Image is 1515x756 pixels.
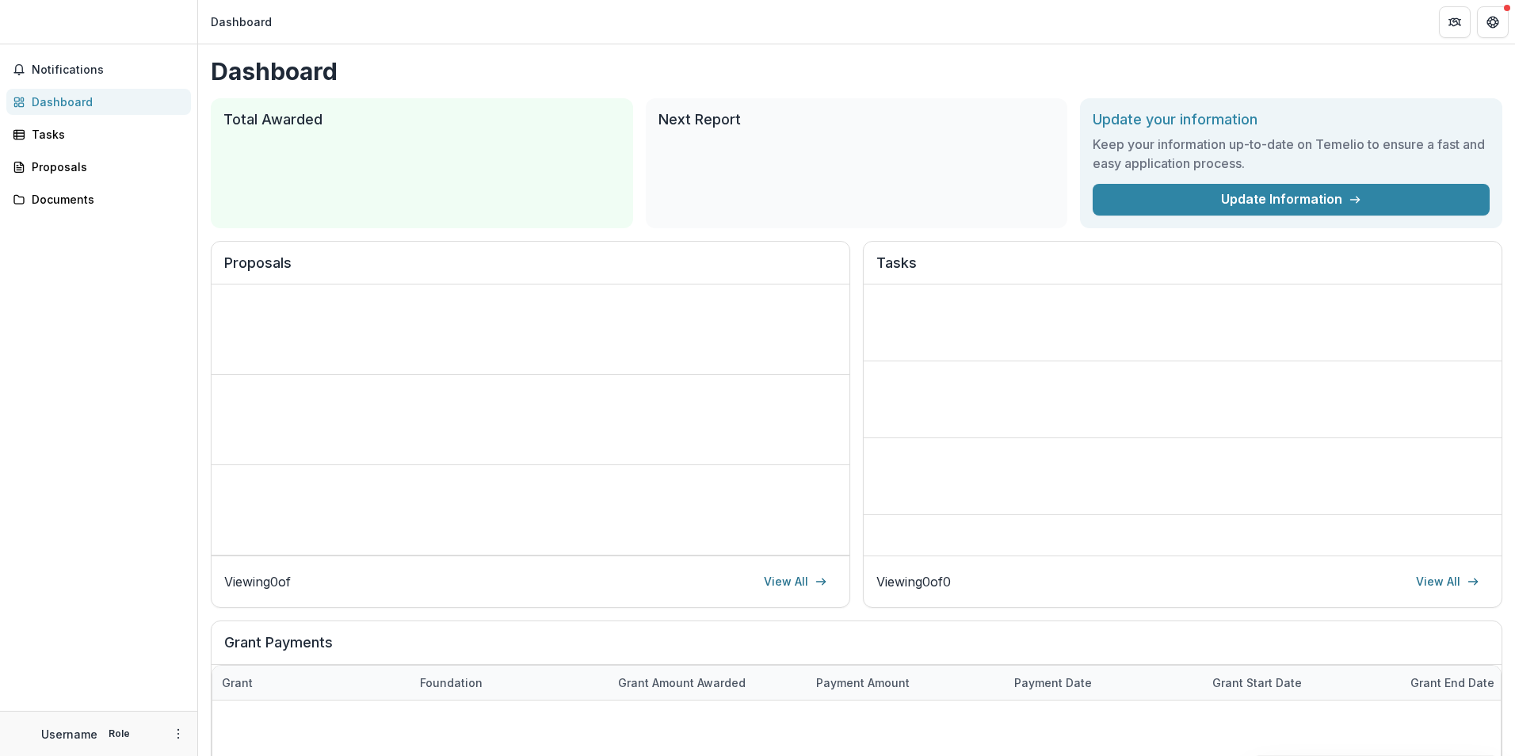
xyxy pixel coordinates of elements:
[876,572,951,591] p: Viewing 0 of 0
[754,569,837,594] a: View All
[6,89,191,115] a: Dashboard
[32,126,178,143] div: Tasks
[32,191,178,208] div: Documents
[211,57,1502,86] h1: Dashboard
[32,94,178,110] div: Dashboard
[32,158,178,175] div: Proposals
[32,63,185,77] span: Notifications
[224,572,291,591] p: Viewing 0 of
[6,186,191,212] a: Documents
[1093,184,1490,216] a: Update Information
[104,727,135,741] p: Role
[41,726,97,743] p: Username
[223,111,620,128] h2: Total Awarded
[169,724,188,743] button: More
[876,254,1489,284] h2: Tasks
[6,154,191,180] a: Proposals
[1406,569,1489,594] a: View All
[224,634,1489,664] h2: Grant Payments
[1439,6,1471,38] button: Partners
[204,10,278,33] nav: breadcrumb
[6,57,191,82] button: Notifications
[224,254,837,284] h2: Proposals
[1093,111,1490,128] h2: Update your information
[211,13,272,30] div: Dashboard
[1093,135,1490,173] h3: Keep your information up-to-date on Temelio to ensure a fast and easy application process.
[6,121,191,147] a: Tasks
[1477,6,1509,38] button: Get Help
[658,111,1055,128] h2: Next Report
